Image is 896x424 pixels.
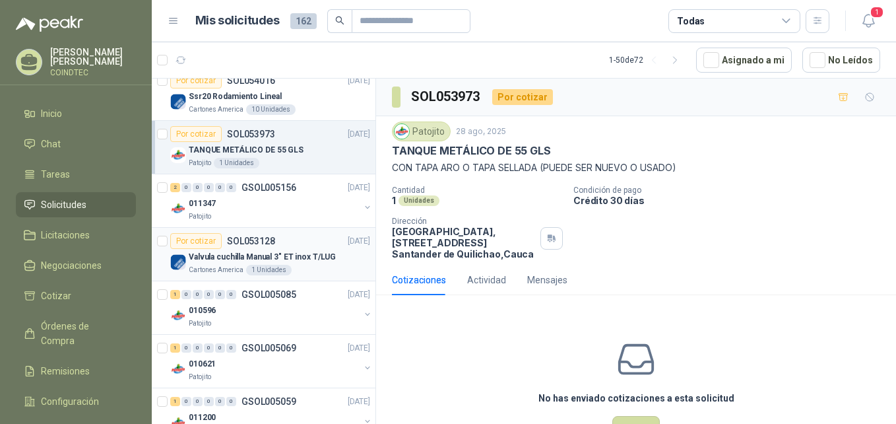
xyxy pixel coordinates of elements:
[348,128,370,141] p: [DATE]
[50,48,136,66] p: [PERSON_NAME] [PERSON_NAME]
[41,197,86,212] span: Solicitudes
[170,397,180,406] div: 1
[870,6,884,18] span: 1
[241,397,296,406] p: GSOL005059
[204,290,214,299] div: 0
[241,290,296,299] p: GSOL005085
[170,94,186,110] img: Company Logo
[696,48,792,73] button: Asignado a mi
[170,201,186,217] img: Company Logo
[189,197,216,210] p: 011347
[411,87,482,107] h3: SOL053973
[170,361,186,377] img: Company Logo
[227,76,275,85] p: SOL054016
[189,372,211,382] p: Patojito
[193,290,203,299] div: 0
[170,180,373,222] a: 2 0 0 0 0 0 GSOL005156[DATE] Company Logo011347Patojito
[802,48,880,73] button: No Leídos
[189,104,243,115] p: Cartones America
[204,343,214,353] div: 0
[335,16,344,25] span: search
[215,290,225,299] div: 0
[467,273,506,287] div: Actividad
[227,129,275,139] p: SOL053973
[348,182,370,194] p: [DATE]
[16,359,136,384] a: Remisiones
[226,290,236,299] div: 0
[290,13,317,29] span: 162
[41,319,123,348] span: Órdenes de Compra
[392,122,451,141] div: Patojito
[152,228,375,281] a: Por cotizarSOL053128[DATE] Company LogoValvula cuchilla Manual 3" ET inox T/LUGCartones America1 ...
[573,186,891,195] p: Condición de pago
[16,314,136,353] a: Órdenes de Compra
[193,343,203,353] div: 0
[227,236,275,246] p: SOL053128
[41,167,70,182] span: Tareas
[181,343,191,353] div: 0
[573,195,891,206] p: Crédito 30 días
[392,226,535,260] p: [GEOGRAPHIC_DATA], [STREET_ADDRESS] Santander de Quilichao , Cauca
[215,397,225,406] div: 0
[246,265,292,275] div: 1 Unidades
[181,397,191,406] div: 0
[456,125,506,138] p: 28 ago, 2025
[348,75,370,87] p: [DATE]
[170,73,222,88] div: Por cotizar
[16,223,136,248] a: Licitaciones
[392,217,535,226] p: Dirección
[215,183,225,192] div: 0
[41,258,102,273] span: Negociaciones
[170,183,180,192] div: 2
[189,251,336,264] p: Valvula cuchilla Manual 3" ET inox T/LUG
[170,340,373,382] a: 1 0 0 0 0 0 GSOL005069[DATE] Company Logo010621Patojito
[204,183,214,192] div: 0
[16,131,136,157] a: Chat
[348,396,370,408] p: [DATE]
[41,137,61,151] span: Chat
[492,89,553,105] div: Por cotizar
[16,253,136,278] a: Negociaciones
[189,265,243,275] p: Cartones America
[170,308,186,324] img: Company Logo
[214,158,259,168] div: 1 Unidades
[348,289,370,301] p: [DATE]
[193,397,203,406] div: 0
[16,16,83,32] img: Logo peakr
[41,228,90,242] span: Licitaciones
[193,183,203,192] div: 0
[189,90,282,103] p: Ssr20 Rodamiento Lineal
[189,211,211,222] p: Patojito
[16,389,136,414] a: Configuración
[189,158,211,168] p: Patojito
[152,67,375,121] a: Por cotizarSOL054016[DATE] Company LogoSsr20 Rodamiento LinealCartones America10 Unidades
[41,289,71,303] span: Cotizar
[395,124,409,139] img: Company Logo
[50,69,136,77] p: COINDTEC
[399,195,439,206] div: Unidades
[170,343,180,353] div: 1
[41,394,99,409] span: Configuración
[16,162,136,187] a: Tareas
[392,144,551,158] p: TANQUE METÁLICO DE 55 GLS
[226,183,236,192] div: 0
[348,342,370,355] p: [DATE]
[204,397,214,406] div: 0
[527,273,567,287] div: Mensajes
[41,106,62,121] span: Inicio
[181,183,191,192] div: 0
[392,186,563,195] p: Cantidad
[41,364,90,378] span: Remisiones
[189,411,216,424] p: 011200
[170,126,222,142] div: Por cotizar
[16,101,136,126] a: Inicio
[226,343,236,353] div: 0
[189,304,216,317] p: 010596
[215,343,225,353] div: 0
[189,144,304,157] p: TANQUE METÁLICO DE 55 GLS
[195,11,280,30] h1: Mis solicitudes
[170,254,186,270] img: Company Logo
[226,397,236,406] div: 0
[392,195,396,206] p: 1
[189,318,211,329] p: Patojito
